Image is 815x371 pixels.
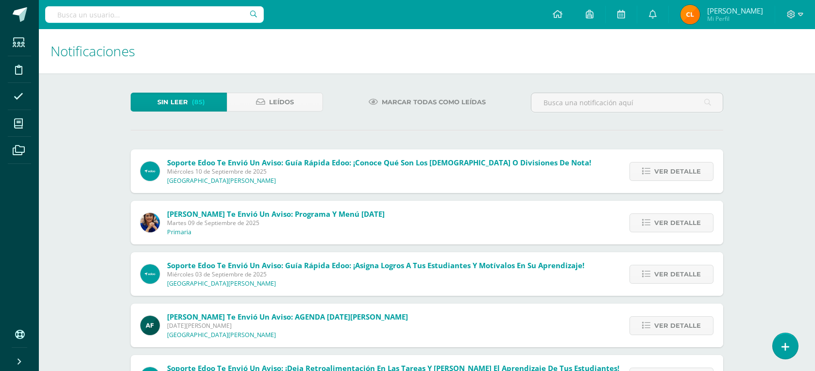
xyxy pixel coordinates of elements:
span: Ver detalle [654,162,701,180]
span: Soporte Edoo te envió un aviso: Guía Rápida Edoo: ¡Conoce qué son los [DEMOGRAPHIC_DATA] o Divisi... [167,158,591,167]
a: Marcar todas como leídas [357,93,498,112]
span: Miércoles 03 de Septiembre de 2025 [167,270,584,278]
span: [DATE][PERSON_NAME] [167,322,408,330]
span: Ver detalle [654,214,701,232]
span: Sin leer [157,93,188,111]
span: Miércoles 10 de Septiembre de 2025 [167,167,591,176]
span: Mi Perfil [707,15,763,23]
p: [GEOGRAPHIC_DATA][PERSON_NAME] [167,280,276,288]
span: Ver detalle [654,265,701,283]
a: Sin leer(85) [131,93,227,112]
span: (85) [192,93,205,111]
input: Busca un usuario... [45,6,264,23]
span: Martes 09 de Septiembre de 2025 [167,219,385,227]
span: Notificaciones [51,42,135,60]
input: Busca una notificación aquí [531,93,723,112]
img: 76d0098bca6fec32b74f05e1b18fe2ef.png [140,316,160,335]
span: Marcar todas como leídas [382,93,486,111]
span: [PERSON_NAME] te envió un aviso: AGENDA [DATE][PERSON_NAME] [167,312,408,322]
p: Primaria [167,228,191,236]
span: [PERSON_NAME] [707,6,763,16]
p: [GEOGRAPHIC_DATA][PERSON_NAME] [167,331,276,339]
span: Soporte Edoo te envió un aviso: Guía Rápida Edoo: ¡Asigna Logros a tus Estudiantes y Motívalos en... [167,260,584,270]
span: Ver detalle [654,317,701,335]
img: eb7bbe1785973d010d2fd4ffa6ec7a1e.png [140,264,160,284]
span: Leídos [269,93,294,111]
img: 1720f64064fc052d857739fb2bd47671.png [680,5,700,24]
img: 5d6f35d558c486632aab3bda9a330e6b.png [140,213,160,232]
p: [GEOGRAPHIC_DATA][PERSON_NAME] [167,177,276,185]
span: [PERSON_NAME] te envió un aviso: Programa y Menú [DATE] [167,209,385,219]
img: eb7bbe1785973d010d2fd4ffa6ec7a1e.png [140,161,160,181]
a: Leídos [227,93,323,112]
